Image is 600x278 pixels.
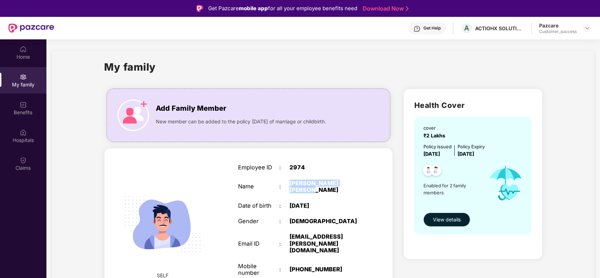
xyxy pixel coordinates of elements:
div: Get Pazcare for all your employee benefits need [208,4,357,13]
span: A [465,24,470,32]
div: Pazcare [539,22,577,29]
img: svg+xml;base64,PHN2ZyBpZD0iSGVscC0zMngzMiIgeG1sbnM9Imh0dHA6Ly93d3cudzMub3JnLzIwMDAvc3ZnIiB3aWR0aD... [414,25,421,32]
div: ACTIOHX SOLUTIONS PRIVATE LIMITED [475,25,524,32]
img: Logo [196,5,203,12]
img: svg+xml;base64,PHN2ZyBpZD0iRHJvcGRvd24tMzJ4MzIiIHhtbG5zPSJodHRwOi8vd3d3LnczLm9yZy8yMDAwL3N2ZyIgd2... [585,25,590,31]
img: Stroke [406,5,409,12]
div: Get Help [423,25,441,31]
div: Customer_success [539,29,577,34]
img: New Pazcare Logo [8,24,54,33]
a: Download Now [363,5,407,12]
strong: mobile app [239,5,268,12]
